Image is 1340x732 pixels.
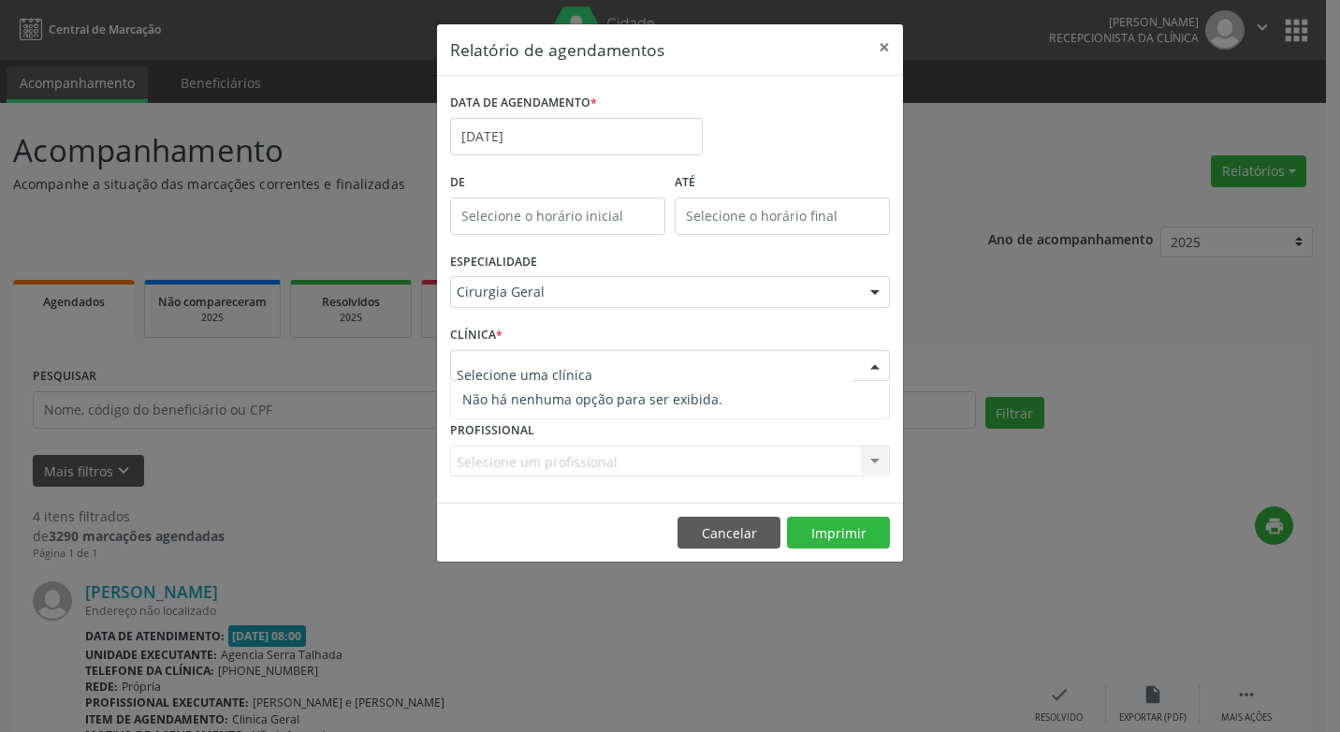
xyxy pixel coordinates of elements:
input: Selecione uma clínica [457,357,852,394]
label: De [450,168,665,198]
input: Selecione o horário inicial [450,198,665,235]
label: ESPECIALIDADE [450,248,537,277]
label: PROFISSIONAL [450,417,534,446]
label: ATÉ [675,168,890,198]
input: Selecione uma data ou intervalo [450,118,703,155]
label: DATA DE AGENDAMENTO [450,89,597,118]
span: Não há nenhuma opção para ser exibida. [451,381,889,418]
span: Cirurgia Geral [457,283,852,301]
button: Imprimir [787,517,890,549]
input: Selecione o horário final [675,198,890,235]
button: Close [866,24,903,70]
h5: Relatório de agendamentos [450,37,664,62]
label: CLÍNICA [450,321,502,350]
button: Cancelar [677,517,780,549]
